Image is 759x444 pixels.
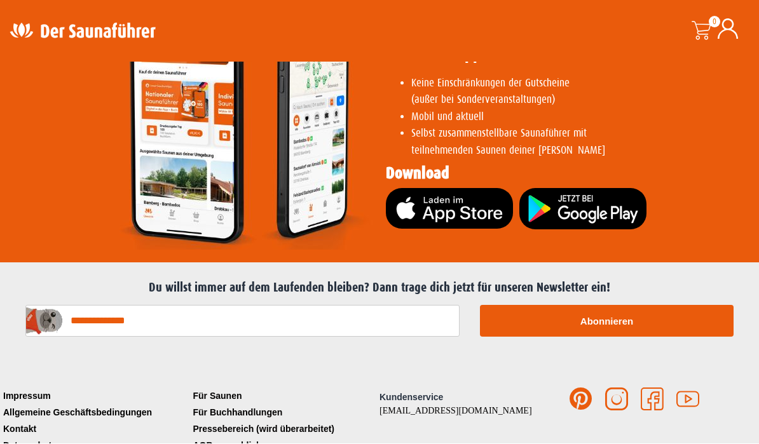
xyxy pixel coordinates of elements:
img: google-play-badge [519,189,646,230]
button: Abonnieren [480,306,734,337]
a: Für Buchhandlungen [190,405,380,421]
span: 0 [709,17,720,28]
a: Für Saunen [190,388,380,405]
a: [EMAIL_ADDRESS][DOMAIN_NAME] [379,407,532,416]
a: Pressebereich (wird überarbeitet) [190,421,380,438]
span: Kundenservice [379,393,443,403]
h2: Du willst immer auf dem Laufenden bleiben? Dann trage dich jetzt für unseren Newsletter ein! [13,281,746,296]
span: Mobil und aktuell [411,111,484,123]
span: Keine Einschränkungen der Gutscheine (außer bei Sonderveranstaltungen) [411,77,570,106]
li: teilnehmenden Saunen deiner [PERSON_NAME] [411,126,746,159]
span: Selbst zusammenstellbare Saunaführer mit [411,128,587,140]
img: ios-app-store-badge [386,189,513,230]
h2: Download [386,166,746,182]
